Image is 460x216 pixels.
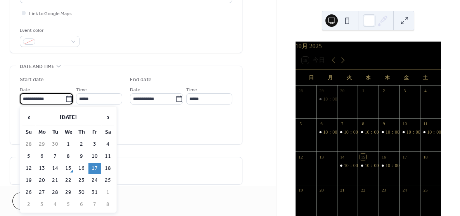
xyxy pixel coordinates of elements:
td: 19 [22,175,35,186]
td: 28 [49,187,61,198]
div: 10 [402,121,408,127]
td: 29 [36,139,48,150]
div: 4 [422,88,428,94]
span: Date [20,86,30,94]
td: 7 [88,199,101,210]
div: 木 [378,70,397,85]
div: 15 [360,154,366,160]
div: 9 [381,121,387,127]
td: 6 [36,151,48,162]
div: 17 [402,154,408,160]
div: 10：00～17：00 [316,129,337,136]
td: 7 [49,151,61,162]
div: 月 [321,70,340,85]
div: 19 [298,187,304,193]
td: 10 [88,151,101,162]
span: Time [186,86,197,94]
td: 30 [75,187,88,198]
div: 10：00～17：00 [323,129,356,136]
td: 22 [62,175,74,186]
div: 水 [359,70,378,85]
th: Sa [102,127,114,138]
div: 16 [381,154,387,160]
span: Time [76,86,87,94]
div: 金 [397,70,416,85]
div: 日 [302,70,321,85]
td: 9 [75,151,88,162]
div: 10：00～20：00 [337,129,358,136]
div: 10：00～17：00 [358,162,379,169]
td: 29 [62,187,74,198]
div: 12 [298,154,304,160]
td: 1 [62,139,74,150]
td: 14 [49,163,61,174]
th: Tu [49,127,61,138]
div: 10：00～20：00 [386,129,418,136]
div: 7 [339,121,345,127]
div: 10：00～20：00 [344,162,377,169]
td: 13 [36,163,48,174]
div: 10：00～18：00 [323,96,356,103]
div: 28 [298,88,304,94]
div: 10：00～20：00 [379,162,399,169]
div: 土 [416,70,435,85]
div: 3 [402,88,408,94]
span: Link to Google Maps [29,10,72,18]
td: 21 [49,175,61,186]
td: 5 [62,199,74,210]
td: 18 [102,163,114,174]
td: 24 [88,175,101,186]
div: 14 [339,154,345,160]
td: 25 [102,175,114,186]
td: 17 [88,163,101,174]
td: 6 [75,199,88,210]
div: 10月 2025 [296,42,441,51]
td: 1 [102,187,114,198]
td: 5 [22,151,35,162]
span: Date [130,86,140,94]
th: Su [22,127,35,138]
div: 8 [360,121,366,127]
td: 4 [49,199,61,210]
td: 31 [88,187,101,198]
td: 4 [102,139,114,150]
th: Mo [36,127,48,138]
div: 10：00～20：00 [344,129,377,136]
div: 10：00～18：00 [316,96,337,103]
td: 28 [22,139,35,150]
td: 8 [62,151,74,162]
div: 30 [339,88,345,94]
div: 10：00～17：00 [365,162,397,169]
span: Date and time [20,63,54,71]
td: 2 [22,199,35,210]
th: We [62,127,74,138]
div: 13 [318,154,324,160]
button: Cancel [12,192,60,210]
div: 23 [381,187,387,193]
div: Event color [20,26,78,35]
div: 10：00～17：00 [399,129,420,136]
td: 15 [62,163,74,174]
div: 11 [422,121,428,127]
div: 火 [340,70,359,85]
td: 12 [22,163,35,174]
td: 30 [49,139,61,150]
div: 10：00～20：00 [379,129,399,136]
td: 3 [36,199,48,210]
div: 18 [422,154,428,160]
div: 10：00～17：00 [406,129,439,136]
div: 10：00～20：00 [427,129,460,136]
div: 10：00～18：00 [358,129,379,136]
div: End date [130,76,152,84]
div: 29 [318,88,324,94]
td: 2 [75,139,88,150]
div: 24 [402,187,408,193]
div: 6 [318,121,324,127]
span: ‹ [23,110,35,125]
div: 20 [318,187,324,193]
div: 21 [339,187,345,193]
div: 5 [298,121,304,127]
td: 3 [88,139,101,150]
div: 25 [422,187,428,193]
